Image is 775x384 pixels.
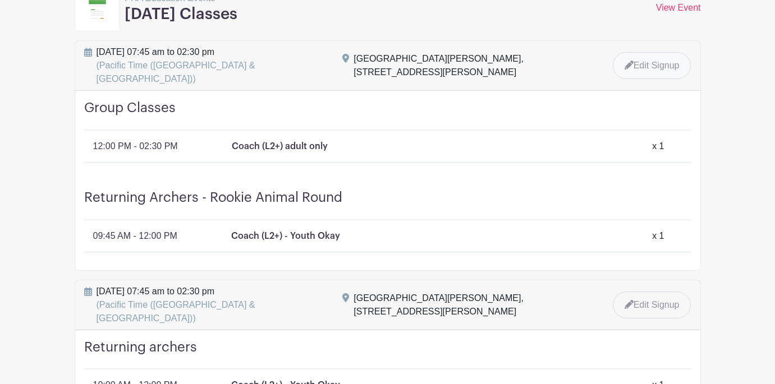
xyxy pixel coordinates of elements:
[97,61,255,84] span: (Pacific Time ([GEOGRAPHIC_DATA] & [GEOGRAPHIC_DATA]))
[613,52,691,79] a: Edit Signup
[125,5,237,24] h3: [DATE] Classes
[93,229,177,243] p: 09:45 AM - 12:00 PM
[656,3,701,12] a: View Event
[613,292,691,318] a: Edit Signup
[93,140,178,153] p: 12:00 PM - 02:30 PM
[232,140,328,153] p: Coach (L2+) adult only
[97,300,255,323] span: (Pacific Time ([GEOGRAPHIC_DATA] & [GEOGRAPHIC_DATA]))
[84,189,691,220] h4: Returning Archers - Rookie Animal Round
[652,229,664,243] div: x 1
[97,45,329,86] span: [DATE] 07:45 am to 02:30 pm
[97,285,329,325] span: [DATE] 07:45 am to 02:30 pm
[652,140,664,153] div: x 1
[354,52,579,79] div: [GEOGRAPHIC_DATA][PERSON_NAME], [STREET_ADDRESS][PERSON_NAME]
[231,229,340,243] p: Coach (L2+) - Youth Okay
[354,292,579,318] div: [GEOGRAPHIC_DATA][PERSON_NAME], [STREET_ADDRESS][PERSON_NAME]
[84,100,691,131] h4: Group Classes
[84,339,691,370] h4: Returning archers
